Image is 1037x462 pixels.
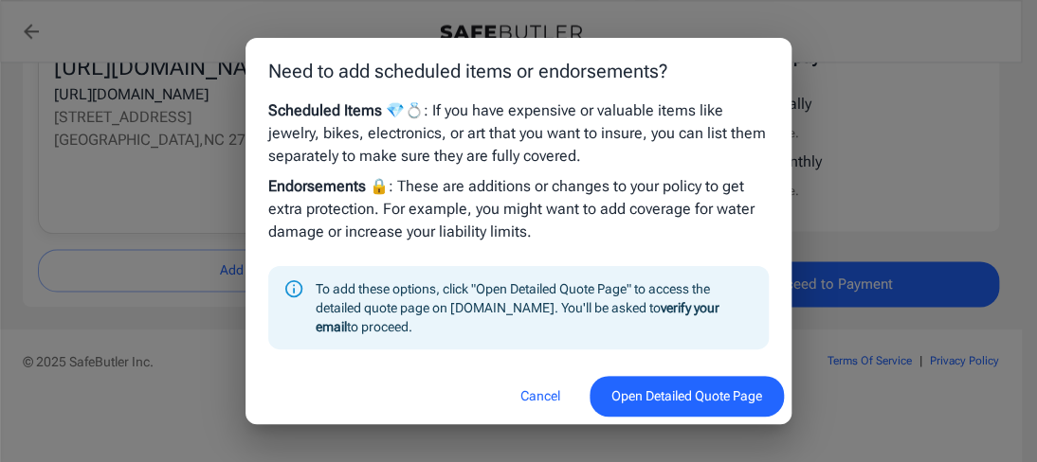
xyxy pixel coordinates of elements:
strong: Endorsements 🔒 [268,177,389,195]
button: Open Detailed Quote Page [590,376,784,417]
p: : These are additions or changes to your policy to get extra protection. For example, you might w... [268,175,769,243]
div: To add these options, click "Open Detailed Quote Page" to access the detailed quote page on [DOMA... [316,272,754,344]
p: Need to add scheduled items or endorsements? [268,57,769,85]
p: : If you have expensive or valuable items like jewelry, bikes, electronics, or art that you want ... [268,99,769,168]
strong: Scheduled Items 💎💍 [268,101,424,119]
button: Cancel [499,376,582,417]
